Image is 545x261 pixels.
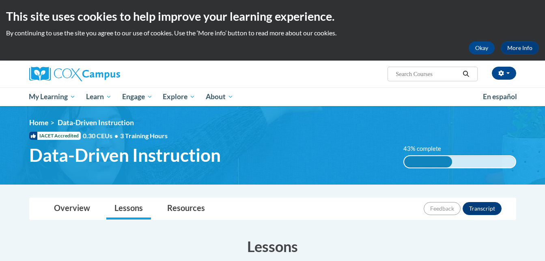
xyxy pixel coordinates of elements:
[6,8,539,24] h2: This site uses cookies to help improve your learning experience.
[395,69,460,79] input: Search Courses
[29,236,516,257] h3: Lessons
[122,92,153,102] span: Engage
[29,92,75,102] span: My Learning
[106,198,151,220] a: Lessons
[24,87,81,106] a: My Learning
[492,67,516,80] button: Account Settings
[463,202,502,215] button: Transcript
[86,92,112,102] span: Learn
[159,198,213,220] a: Resources
[501,41,539,54] a: More Info
[46,198,98,220] a: Overview
[163,92,195,102] span: Explore
[403,144,450,153] label: 43% complete
[29,118,48,127] a: Home
[206,92,233,102] span: About
[424,202,461,215] button: Feedback
[29,67,183,81] a: Cox Campus
[29,67,120,81] img: Cox Campus
[58,118,134,127] span: Data-Driven Instruction
[120,132,168,139] span: 3 Training Hours
[81,87,117,106] a: Learn
[478,88,522,105] a: En español
[83,131,120,140] span: 0.30 CEUs
[17,87,528,106] div: Main menu
[29,132,81,140] span: IACET Accredited
[6,28,539,37] p: By continuing to use the site you agree to our use of cookies. Use the ‘More info’ button to read...
[29,144,221,166] span: Data-Driven Instruction
[404,156,452,167] div: 43% complete
[114,132,118,139] span: •
[460,69,472,79] button: Search
[483,92,517,101] span: En español
[157,87,200,106] a: Explore
[117,87,158,106] a: Engage
[469,41,495,54] button: Okay
[200,87,239,106] a: About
